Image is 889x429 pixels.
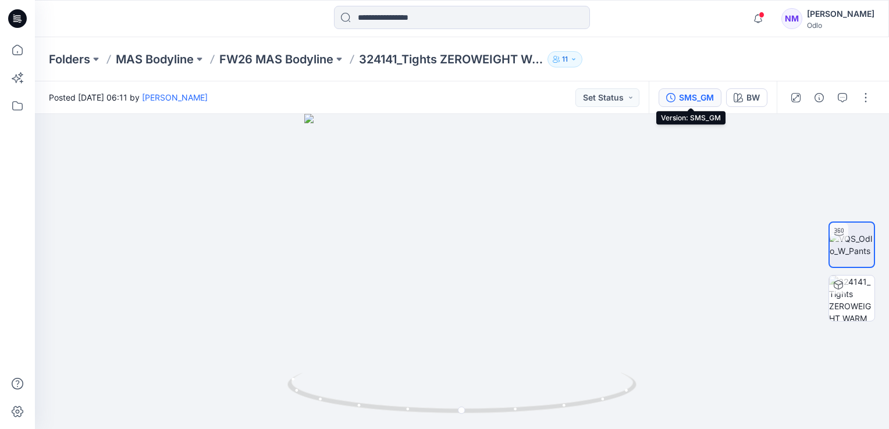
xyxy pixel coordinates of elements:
[829,276,874,321] img: 324141_Tights ZEROWEIGHT WARM REFLECTIVE_SMS_GM BW
[746,91,760,104] div: BW
[219,51,333,67] a: FW26 MAS Bodyline
[810,88,828,107] button: Details
[807,7,874,21] div: [PERSON_NAME]
[679,91,714,104] div: SMS_GM
[359,51,543,67] p: 324141_Tights ZEROWEIGHT WARM REFLECTIVE
[726,88,767,107] button: BW
[116,51,194,67] a: MAS Bodyline
[830,233,874,257] img: VQS_Odlo_W_Pants
[547,51,582,67] button: 11
[562,53,568,66] p: 11
[49,51,90,67] a: Folders
[659,88,721,107] button: SMS_GM
[781,8,802,29] div: NM
[142,92,208,102] a: [PERSON_NAME]
[807,21,874,30] div: Odlo
[49,91,208,103] span: Posted [DATE] 06:11 by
